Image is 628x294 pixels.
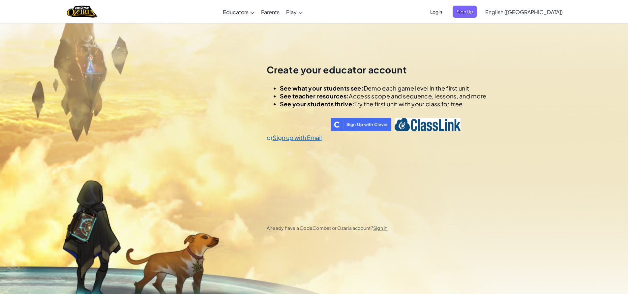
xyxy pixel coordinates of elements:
span: Already have a CodeCombat or Ozaria account? [267,225,388,231]
a: Play [283,3,306,21]
a: Educators [220,3,258,21]
button: Sign Up [453,6,477,18]
span: Access scope and sequence, lessons, and more [349,92,486,100]
span: Play [286,9,297,15]
img: Home [67,5,98,18]
span: Educators [223,9,249,15]
span: Try the first unit with your class for free [354,100,463,108]
span: Demo each game level in the first unit [364,84,469,92]
h2: Create your educator account [267,64,487,76]
span: or [267,134,273,141]
span: See what your students see: [280,84,364,92]
iframe: Sign in with Google Button [263,117,331,132]
button: Login [426,6,446,18]
a: Ozaria by CodeCombat logo [67,5,98,18]
img: clever_sso_button@2x.png [331,118,391,131]
a: Parents [258,3,283,21]
span: English ([GEOGRAPHIC_DATA]) [485,9,563,15]
a: Sign up with Email [273,134,322,141]
img: classlink-logo-text.png [395,118,461,131]
a: English ([GEOGRAPHIC_DATA]) [482,3,566,21]
span: See teacher resources: [280,92,349,100]
span: See your students thrive: [280,100,355,108]
a: Sign in [373,225,388,231]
